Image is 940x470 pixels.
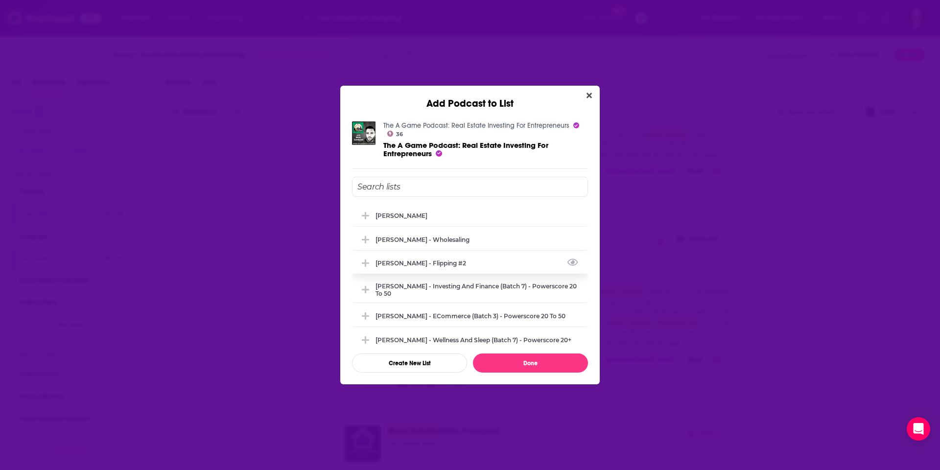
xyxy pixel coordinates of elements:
[352,177,588,373] div: Add Podcast To List
[387,131,403,137] a: 36
[352,177,588,197] input: Search lists
[466,265,472,266] button: View Link
[352,353,467,373] button: Create New List
[383,121,569,130] a: The A Game Podcast: Real Estate Investing For Entrepreneurs
[340,86,600,110] div: Add Podcast to List
[376,312,565,320] div: [PERSON_NAME] - eCommerce (Batch 3) - Powerscore 20 to 50
[376,236,470,243] div: [PERSON_NAME] - Wholesaling
[376,259,472,267] div: [PERSON_NAME] - Flipping #2
[352,277,588,303] div: Ryan Floyd - Investing and Finance (Batch 7) - Powerscore 20 to 50
[583,90,596,102] button: Close
[352,121,376,145] img: The A Game Podcast: Real Estate Investing For Entrepreneurs
[352,329,588,351] div: Justin Hai - Wellness and Sleep (Batch 7) - Powerscore 20+
[352,252,588,274] div: Max Emory - Flipping #2
[473,353,588,373] button: Done
[383,141,548,158] a: The A Game Podcast: Real Estate Investing For Entrepreneurs
[352,205,588,226] div: Freddie Rappina
[376,336,571,344] div: [PERSON_NAME] - Wellness and Sleep (Batch 7) - Powerscore 20+
[352,305,588,327] div: Dan Demsky - eCommerce (Batch 3) - Powerscore 20 to 50
[907,417,930,441] div: Open Intercom Messenger
[376,212,427,219] div: [PERSON_NAME]
[396,132,403,137] span: 36
[352,229,588,250] div: Max Emory - Wholesaling
[376,282,582,297] div: [PERSON_NAME] - Investing and Finance (Batch 7) - Powerscore 20 to 50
